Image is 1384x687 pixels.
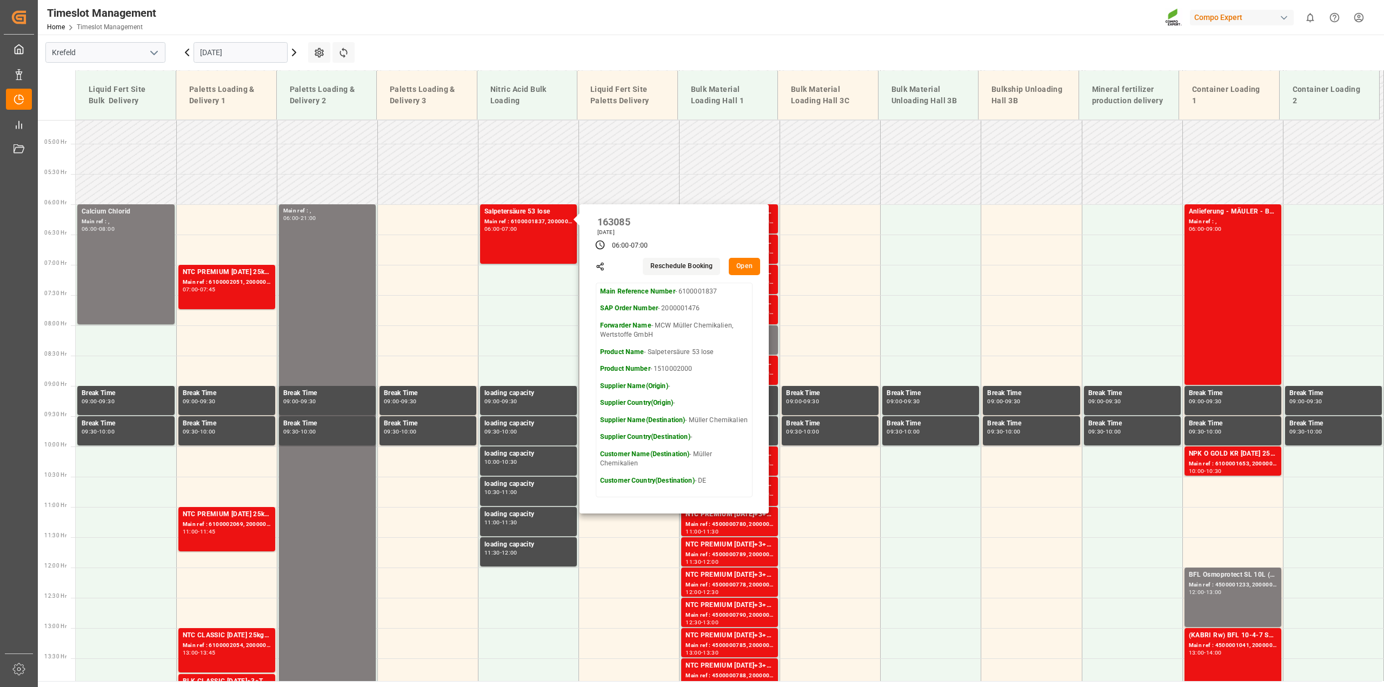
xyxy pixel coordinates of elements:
[484,520,500,525] div: 11:00
[600,382,668,390] strong: Supplier Name(Origin)
[283,418,371,429] div: Break Time
[686,550,774,559] div: Main ref : 4500000789, 2000000504
[401,399,417,404] div: 09:30
[44,199,66,205] span: 06:00 Hr
[1189,641,1277,650] div: Main ref : 4500001041, 2000000776
[686,650,701,655] div: 13:00
[803,429,819,434] div: 10:00
[99,429,115,434] div: 10:00
[600,287,748,297] p: - 6100001837
[44,502,66,508] span: 11:00 Hr
[44,321,66,326] span: 08:00 Hr
[703,529,718,534] div: 11:30
[686,581,774,590] div: Main ref : 4500000778, 2000000504
[904,399,920,404] div: 09:30
[82,388,170,399] div: Break Time
[500,490,502,495] div: -
[44,442,66,448] span: 10:00 Hr
[82,206,170,217] div: Calcium Chlorid
[44,351,66,357] span: 08:30 Hr
[484,490,500,495] div: 10:30
[183,278,271,287] div: Main ref : 6100002051, 2000001164
[82,217,170,226] div: Main ref : ,
[44,472,66,478] span: 10:30 Hr
[298,399,300,404] div: -
[484,539,573,550] div: loading capacity
[484,206,573,217] div: Salpetersäure 53 lose
[1189,650,1205,655] div: 13:00
[44,260,66,266] span: 07:00 Hr
[600,321,748,340] p: - MCW Müller Chemikalien, Wertstoffe GmbH
[703,559,718,564] div: 12:00
[500,550,502,555] div: -
[502,550,517,555] div: 12:00
[82,418,170,429] div: Break Time
[486,79,569,111] div: Nitric Acid Bulk Loading
[1188,79,1270,111] div: Container Loading 1
[686,600,774,611] div: NTC PREMIUM [DATE]+3+TE BULK
[686,641,774,650] div: Main ref : 4500000785, 2000000504
[887,388,975,399] div: Break Time
[1289,388,1378,399] div: Break Time
[1189,226,1205,231] div: 06:00
[84,79,167,111] div: Liquid Fert Site Bulk Delivery
[44,532,66,538] span: 11:30 Hr
[703,620,718,625] div: 13:00
[1088,418,1176,429] div: Break Time
[586,79,669,111] div: Liquid Fert Site Paletts Delivery
[686,681,701,685] div: 13:30
[729,258,760,275] button: Open
[44,381,66,387] span: 09:00 Hr
[600,450,748,469] p: - Müller Chemikalien
[44,230,66,236] span: 06:30 Hr
[1204,399,1206,404] div: -
[643,258,720,275] button: Reschedule Booking
[1106,429,1121,434] div: 10:00
[600,304,658,312] strong: SAP Order Number
[82,226,97,231] div: 06:00
[1204,590,1206,595] div: -
[183,529,198,534] div: 11:00
[887,429,902,434] div: 09:30
[185,79,268,111] div: Paletts Loading & Delivery 1
[887,399,902,404] div: 09:00
[44,290,66,296] span: 07:30 Hr
[82,429,97,434] div: 09:30
[500,459,502,464] div: -
[600,348,748,357] p: - Salpetersäure 53 lose
[600,348,644,356] strong: Product Name
[686,570,774,581] div: NTC PREMIUM [DATE]+3+TE BULK
[701,559,703,564] div: -
[600,416,748,425] p: - Müller Chemikalien
[283,429,299,434] div: 09:30
[1088,399,1104,404] div: 09:00
[44,563,66,569] span: 12:00 Hr
[301,429,316,434] div: 10:00
[283,388,371,399] div: Break Time
[285,79,368,111] div: Paletts Loading & Delivery 2
[1088,388,1176,399] div: Break Time
[703,590,718,595] div: 12:30
[82,399,97,404] div: 09:00
[384,429,400,434] div: 09:30
[183,418,271,429] div: Break Time
[1206,590,1222,595] div: 13:00
[194,42,288,63] input: DD.MM.YYYY
[97,399,99,404] div: -
[1189,459,1277,469] div: Main ref : 6100001653, 2000001326
[400,399,401,404] div: -
[500,520,502,525] div: -
[1206,226,1222,231] div: 09:00
[600,364,748,374] p: - 1510002000
[703,650,718,655] div: 13:30
[686,509,774,520] div: NTC PREMIUM [DATE]+3+TE BULK
[786,399,802,404] div: 09:00
[701,590,703,595] div: -
[198,429,199,434] div: -
[600,476,748,486] p: - DE
[686,671,774,681] div: Main ref : 4500000788, 2000000504
[686,611,774,620] div: Main ref : 4500000790, 2000000504
[902,429,904,434] div: -
[97,226,99,231] div: -
[283,206,371,216] div: Main ref : ,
